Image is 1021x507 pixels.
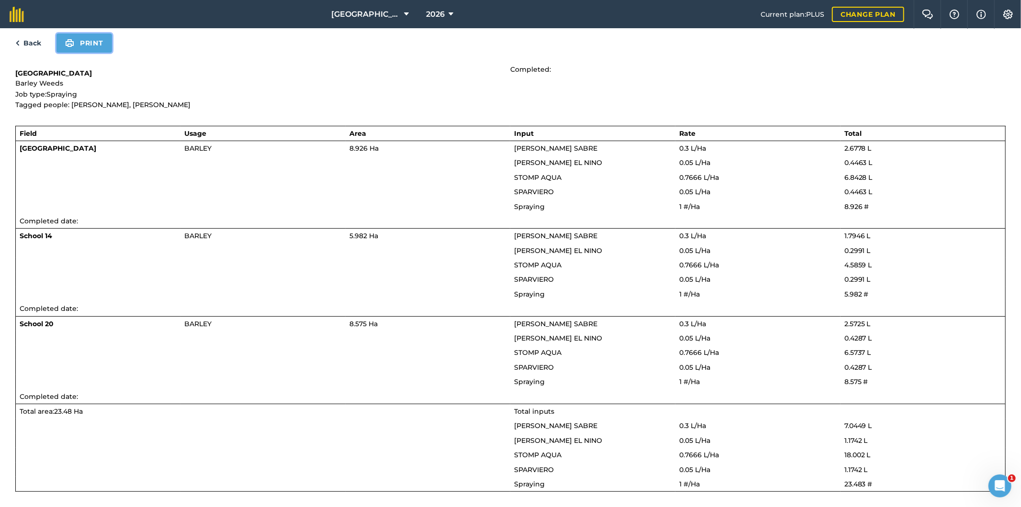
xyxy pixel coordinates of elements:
h1: [GEOGRAPHIC_DATA] [15,68,511,78]
img: svg+xml;base64,PHN2ZyB4bWxucz0iaHR0cDovL3d3dy53My5vcmcvMjAwMC9zdmciIHdpZHRoPSI5IiBoZWlnaHQ9IjI0Ii... [15,37,20,49]
td: Total area : 23.48 Ha [16,404,511,419]
td: [PERSON_NAME] SABRE [510,316,675,331]
td: 4.5859 L [841,258,1006,272]
td: STOMP AQUA [510,448,675,462]
td: 5.982 Ha [346,229,511,243]
td: [PERSON_NAME] EL NINO [510,243,675,258]
strong: School 20 [20,320,54,328]
td: 8.575 # [841,375,1006,389]
td: 6.8428 L [841,170,1006,185]
td: 0.05 L / Ha [675,185,841,199]
td: [PERSON_NAME] EL NINO [510,433,675,448]
p: Job type: Spraying [15,89,511,99]
p: Barley Weeds [15,78,511,88]
span: 1 [1008,474,1016,482]
td: 0.2991 L [841,272,1006,287]
td: Spraying [510,477,675,492]
td: 0.05 L / Ha [675,360,841,375]
th: Input [510,126,675,141]
td: BARLEY [180,316,346,331]
strong: [GEOGRAPHIC_DATA] [20,144,96,153]
th: Area [346,126,511,141]
td: BARLEY [180,229,346,243]
td: Spraying [510,375,675,389]
strong: School 14 [20,231,52,240]
img: svg+xml;base64,PHN2ZyB4bWxucz0iaHR0cDovL3d3dy53My5vcmcvMjAwMC9zdmciIHdpZHRoPSIxOSIgaGVpZ2h0PSIyNC... [65,37,74,49]
img: A cog icon [1002,10,1014,19]
td: 8.926 Ha [346,141,511,155]
td: 0.05 L / Ha [675,433,841,448]
td: [PERSON_NAME] SABRE [510,229,675,243]
a: Back [15,37,41,49]
td: STOMP AQUA [510,345,675,360]
td: SPARVIERO [510,463,675,477]
td: Spraying [510,287,675,301]
td: STOMP AQUA [510,258,675,272]
td: SPARVIERO [510,272,675,287]
td: 0.05 L / Ha [675,243,841,258]
td: 0.2991 L [841,243,1006,258]
td: 18.002 L [841,448,1006,462]
img: A question mark icon [949,10,960,19]
p: Tagged people: [PERSON_NAME], [PERSON_NAME] [15,99,511,110]
td: 2.6778 L [841,141,1006,155]
td: [PERSON_NAME] SABRE [510,141,675,155]
td: 0.7666 L / Ha [675,170,841,185]
img: fieldmargin Logo [10,7,24,22]
td: 1.7946 L [841,229,1006,243]
td: 1 # / Ha [675,477,841,492]
th: Usage [180,126,346,141]
td: 0.4287 L [841,360,1006,375]
td: 0.3 L / Ha [675,316,841,331]
p: Completed: [511,64,1006,75]
td: Total inputs [510,404,1005,419]
td: 0.3 L / Ha [675,419,841,433]
a: Change plan [832,7,904,22]
iframe: Intercom live chat [988,474,1011,497]
th: Rate [675,126,841,141]
td: 1.1742 L [841,433,1006,448]
td: Completed date: [16,301,1006,316]
button: Print [56,33,112,53]
td: 0.05 L / Ha [675,463,841,477]
td: Spraying [510,199,675,214]
span: [GEOGRAPHIC_DATA] [332,9,401,20]
td: 0.7666 L / Ha [675,258,841,272]
td: 5.982 # [841,287,1006,301]
th: Total [841,126,1006,141]
td: 0.3 L / Ha [675,141,841,155]
td: 2.5725 L [841,316,1006,331]
td: STOMP AQUA [510,170,675,185]
span: Current plan : PLUS [761,9,824,20]
td: 0.05 L / Ha [675,331,841,345]
td: 7.0449 L [841,419,1006,433]
td: [PERSON_NAME] EL NINO [510,155,675,170]
td: 0.3 L / Ha [675,229,841,243]
td: [PERSON_NAME] SABRE [510,419,675,433]
img: Two speech bubbles overlapping with the left bubble in the forefront [922,10,933,19]
td: 0.7666 L / Ha [675,345,841,360]
td: SPARVIERO [510,360,675,375]
td: 0.4463 L [841,155,1006,170]
td: 8.575 Ha [346,316,511,331]
td: 0.7666 L / Ha [675,448,841,462]
td: 0.05 L / Ha [675,272,841,287]
span: 2026 [426,9,445,20]
td: 0.05 L / Ha [675,155,841,170]
td: 1 # / Ha [675,199,841,214]
td: 0.4287 L [841,331,1006,345]
img: svg+xml;base64,PHN2ZyB4bWxucz0iaHR0cDovL3d3dy53My5vcmcvMjAwMC9zdmciIHdpZHRoPSIxNyIgaGVpZ2h0PSIxNy... [976,9,986,20]
td: 0.4463 L [841,185,1006,199]
td: SPARVIERO [510,185,675,199]
td: 1.1742 L [841,463,1006,477]
td: Completed date: [16,389,1006,404]
td: 23.483 # [841,477,1006,492]
td: 1 # / Ha [675,287,841,301]
td: [PERSON_NAME] EL NINO [510,331,675,345]
td: 1 # / Ha [675,375,841,389]
td: 8.926 # [841,199,1006,214]
td: 6.5737 L [841,345,1006,360]
td: Completed date: [16,214,1006,229]
th: Field [16,126,181,141]
td: BARLEY [180,141,346,155]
